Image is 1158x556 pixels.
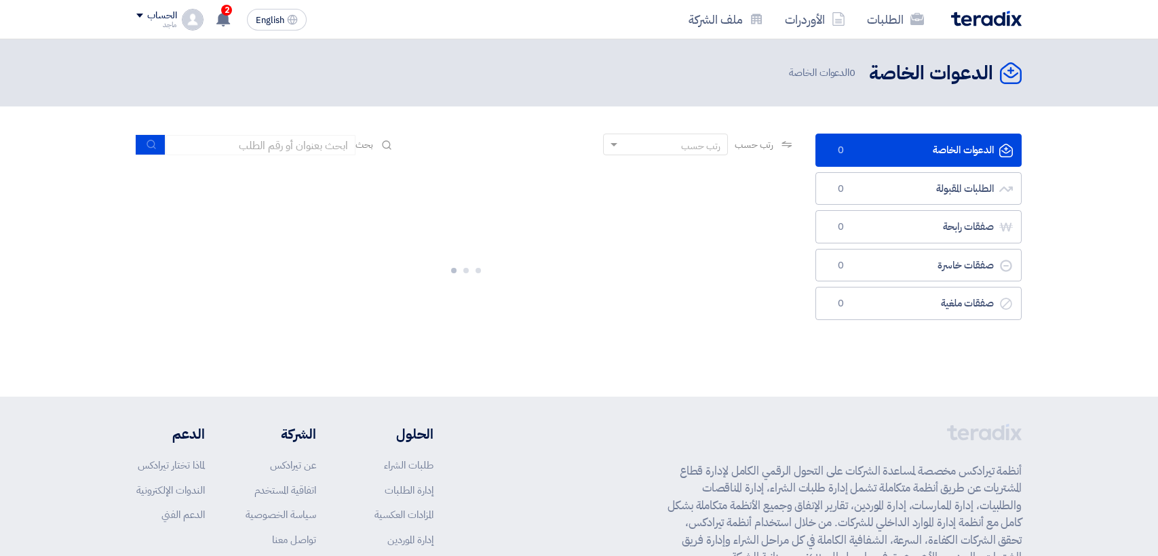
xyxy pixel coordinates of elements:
a: المزادات العكسية [374,507,433,522]
span: بحث [355,138,373,152]
span: الدعوات الخاصة [789,65,858,81]
a: صفقات خاسرة0 [815,249,1022,282]
a: إدارة الطلبات [385,483,433,498]
a: إدارة الموردين [387,532,433,547]
span: English [256,16,284,25]
li: الشركة [246,424,316,444]
h2: الدعوات الخاصة [869,60,993,87]
a: صفقات ملغية0 [815,287,1022,320]
span: رتب حسب [735,138,773,152]
span: 0 [832,297,849,311]
span: 2 [221,5,232,16]
span: 0 [832,259,849,273]
div: رتب حسب [681,139,720,153]
a: صفقات رابحة0 [815,210,1022,243]
a: ملف الشركة [678,3,774,35]
li: الدعم [136,424,205,444]
a: عن تيرادكس [270,458,316,473]
a: الطلبات المقبولة0 [815,172,1022,205]
a: الطلبات [856,3,935,35]
a: سياسة الخصوصية [246,507,316,522]
button: English [247,9,307,31]
a: الأوردرات [774,3,856,35]
a: الدعم الفني [161,507,205,522]
a: اتفاقية المستخدم [254,483,316,498]
img: profile_test.png [182,9,204,31]
a: طلبات الشراء [384,458,433,473]
img: Teradix logo [951,11,1022,26]
span: 0 [832,220,849,234]
a: تواصل معنا [272,532,316,547]
div: الحساب [147,10,176,22]
div: ماجد [136,21,176,28]
li: الحلول [357,424,433,444]
a: الندوات الإلكترونية [136,483,205,498]
span: 0 [832,182,849,196]
span: 0 [849,65,855,80]
input: ابحث بعنوان أو رقم الطلب [166,135,355,155]
a: الدعوات الخاصة0 [815,134,1022,167]
span: 0 [832,144,849,157]
a: لماذا تختار تيرادكس [138,458,205,473]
